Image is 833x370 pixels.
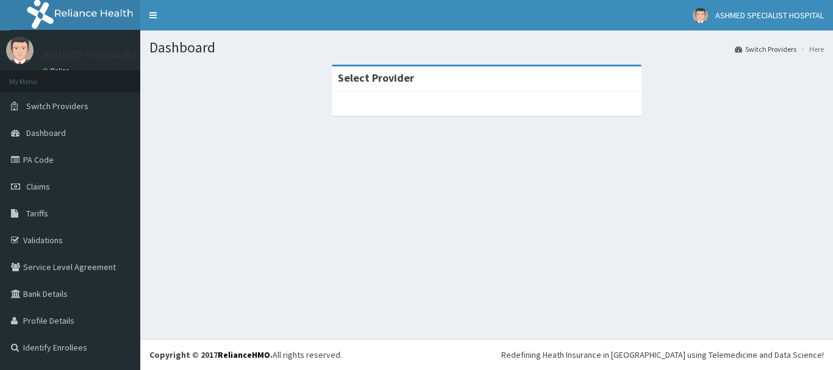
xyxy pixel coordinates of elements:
a: Online [43,66,72,75]
li: Here [798,44,824,54]
span: Switch Providers [26,101,88,112]
span: ASHMED SPECIALIST HOSPITAL [715,10,824,21]
img: User Image [693,8,708,23]
footer: All rights reserved. [140,339,833,370]
span: Dashboard [26,127,66,138]
a: Switch Providers [735,44,796,54]
img: User Image [6,37,34,64]
strong: Copyright © 2017 . [149,349,273,360]
span: Claims [26,181,50,192]
strong: Select Provider [338,71,414,85]
a: RelianceHMO [218,349,270,360]
h1: Dashboard [149,40,824,55]
span: Tariffs [26,208,48,219]
div: Redefining Heath Insurance in [GEOGRAPHIC_DATA] using Telemedicine and Data Science! [501,349,824,361]
p: ASHMED SPECIALIST HOSPITAL [43,49,188,60]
